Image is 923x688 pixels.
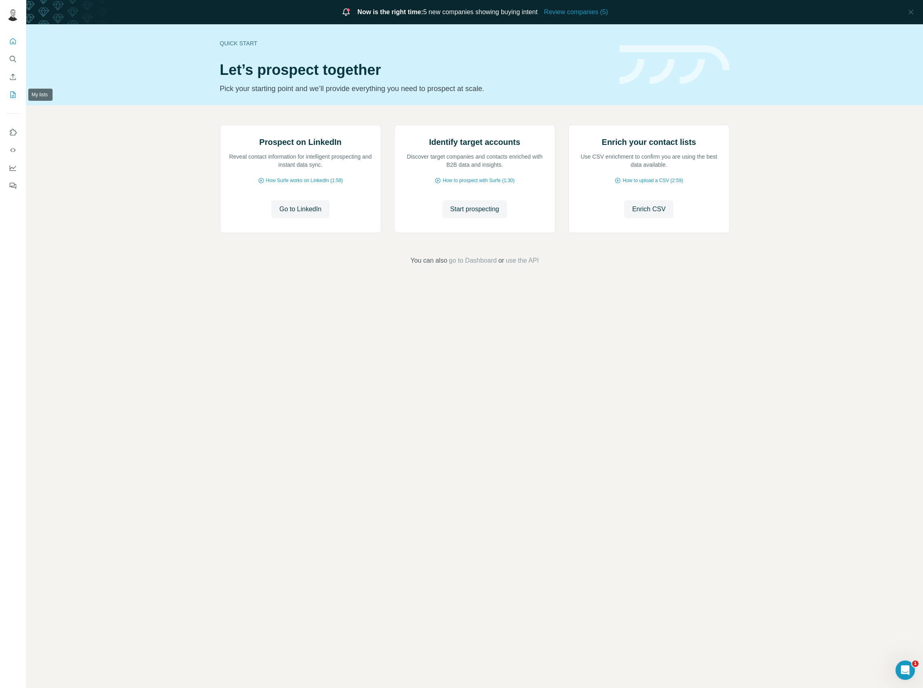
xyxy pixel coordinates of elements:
div: Quick start [220,39,610,47]
span: How to upload a CSV (2:59) [623,177,683,184]
button: go to Dashboard [449,256,496,265]
button: Enrich CSV [624,200,674,218]
p: Reveal contact information for intelligent prospecting and instant data sync. [228,153,373,169]
button: Go to LinkedIn [271,200,329,218]
iframe: Intercom live chat [896,660,915,680]
span: or [498,256,504,265]
h2: Prospect on LinkedIn [259,136,341,148]
button: Enrich CSV [6,70,19,84]
img: Avatar [6,8,19,21]
button: Use Surfe on LinkedIn [6,125,19,140]
button: use the API [506,256,539,265]
button: Dashboard [6,161,19,175]
button: Review companies (5) [544,7,608,17]
button: Use Surfe API [6,143,19,157]
span: You can also [410,256,447,265]
span: Enrich CSV [632,204,666,214]
span: How Surfe works on LinkedIn (1:58) [266,177,343,184]
span: Go to LinkedIn [279,204,321,214]
button: Start prospecting [442,200,507,218]
img: banner [619,45,730,85]
span: Now is the right time: [357,8,423,15]
h2: Enrich your contact lists [602,136,696,148]
p: Use CSV enrichment to confirm you are using the best data available. [577,153,721,169]
h2: Identify target accounts [429,136,520,148]
span: 5 new companies showing buying intent [357,7,538,17]
button: My lists [6,87,19,102]
p: Discover target companies and contacts enriched with B2B data and insights. [403,153,547,169]
button: Feedback [6,178,19,193]
button: Search [6,52,19,66]
p: Pick your starting point and we’ll provide everything you need to prospect at scale. [220,83,610,94]
button: Quick start [6,34,19,49]
span: How to prospect with Surfe (1:30) [443,177,515,184]
h1: Let’s prospect together [220,62,610,78]
span: 1 [912,660,919,667]
span: Start prospecting [450,204,499,214]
